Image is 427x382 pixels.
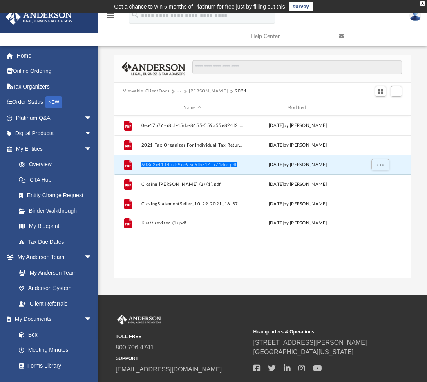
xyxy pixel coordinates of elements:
[5,79,104,94] a: Tax Organizers
[247,201,349,208] div: [DATE] by [PERSON_NAME]
[123,88,169,95] button: Viewable-ClientDocs
[11,265,96,281] a: My Anderson Team
[11,342,100,358] a: Meeting Minutes
[114,116,411,278] div: grid
[84,141,100,157] span: arrow_drop_down
[247,122,349,129] div: [DATE] by [PERSON_NAME]
[391,86,402,97] button: Add
[116,344,154,351] a: 800.706.4741
[247,161,349,168] div: [DATE] by [PERSON_NAME]
[5,250,100,265] a: My Anderson Teamarrow_drop_down
[253,349,354,355] a: [GEOGRAPHIC_DATA][US_STATE]
[253,328,386,335] small: Headquarters & Operations
[5,126,104,141] a: Digital Productsarrow_drop_down
[192,60,402,75] input: Search files and folders
[11,327,96,342] a: Box
[116,333,248,340] small: TOLL FREE
[141,123,244,128] button: 0ea47b76-a8cf-45da-8655-559a55e824f2 (1).pdf
[409,10,421,21] img: User Pic
[247,220,349,227] div: [DATE] by [PERSON_NAME]
[141,162,244,167] button: 603e2c41147cb9ee95e5fb514fa71dcc.pdf
[11,172,104,188] a: CTA Hub
[11,234,104,250] a: Tax Due Dates
[45,96,62,108] div: NEW
[141,104,243,111] div: Name
[141,201,244,206] button: ClosingStatementSeller_10-29-2021_16-57 (2) (1).pdf
[84,126,100,142] span: arrow_drop_down
[375,86,387,97] button: Switch to Grid View
[84,311,100,328] span: arrow_drop_down
[253,339,367,346] a: [STREET_ADDRESS][PERSON_NAME]
[141,221,244,226] button: Kuatt revised (1).pdf
[5,110,104,126] a: Platinum Q&Aarrow_drop_down
[84,250,100,266] span: arrow_drop_down
[11,219,100,234] a: My Blueprint
[11,358,96,373] a: Forms Library
[106,15,115,20] a: menu
[116,355,248,362] small: SUPPORT
[247,181,349,188] div: [DATE] by [PERSON_NAME]
[11,188,104,203] a: Entity Change Request
[5,94,104,110] a: Order StatusNEW
[5,141,104,157] a: My Entitiesarrow_drop_down
[141,182,244,187] button: Closing [PERSON_NAME] (3) (1).pdf
[5,48,104,63] a: Home
[245,21,333,52] a: Help Center
[177,88,182,95] button: ···
[5,311,100,327] a: My Documentsarrow_drop_down
[11,157,104,172] a: Overview
[4,9,74,25] img: Anderson Advisors Platinum Portal
[371,159,389,171] button: More options
[11,296,100,311] a: Client Referrals
[116,366,222,373] a: [EMAIL_ADDRESS][DOMAIN_NAME]
[106,11,115,20] i: menu
[246,104,349,111] div: Modified
[352,104,407,111] div: id
[116,315,163,325] img: Anderson Advisors Platinum Portal
[247,142,349,149] div: [DATE] by [PERSON_NAME]
[189,88,228,95] button: [PERSON_NAME]
[118,104,138,111] div: id
[11,203,104,219] a: Binder Walkthrough
[420,1,425,6] div: close
[289,2,313,11] a: survey
[235,88,247,95] button: 2021
[114,2,285,11] div: Get a chance to win 6 months of Platinum for free just by filling out this
[141,143,244,148] button: 2021 Tax Organizer For Individual Tax Returns 1040 Returns (1).pdf
[84,110,100,126] span: arrow_drop_down
[5,63,104,79] a: Online Ordering
[11,281,100,296] a: Anderson System
[131,11,139,19] i: search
